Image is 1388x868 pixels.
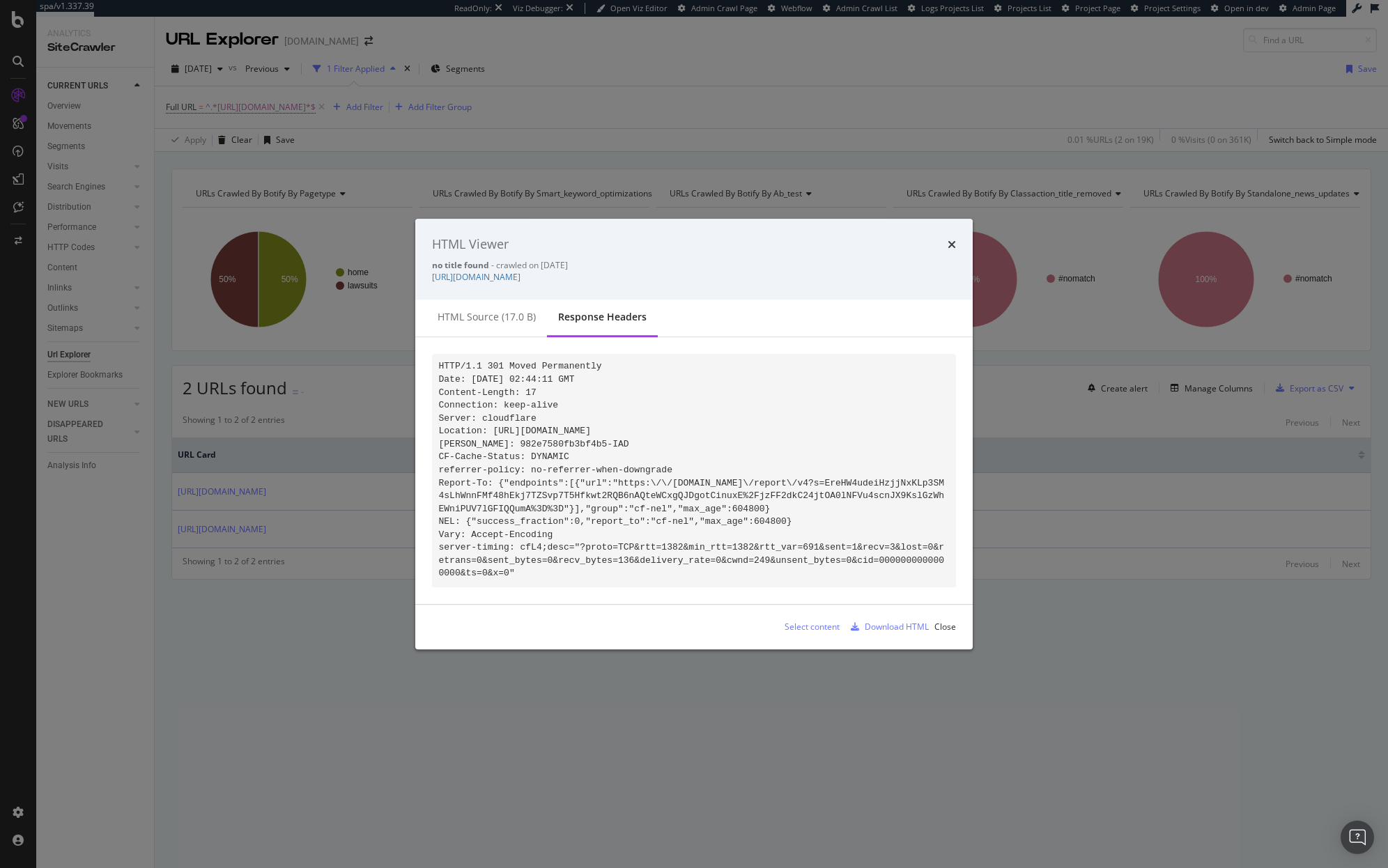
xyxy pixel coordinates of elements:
div: modal [415,219,973,649]
div: Close [934,621,956,633]
div: Download HTML [865,621,929,633]
div: Response Headers [558,310,647,324]
code: HTTP/1.1 301 Moved Permanently Date: [DATE] 02:44:11 GMT Content-Length: 17 Connection: keep-aliv... [439,362,945,579]
div: Open Intercom Messenger [1341,821,1374,854]
div: Select content [785,621,840,633]
div: - crawled on [DATE] [432,259,956,271]
strong: no title found [432,259,489,271]
div: times [948,235,956,254]
div: HTML source (17.0 B) [438,310,536,324]
div: HTML Viewer [432,235,509,254]
button: Select content [773,616,840,638]
button: Close [934,616,956,638]
a: [URL][DOMAIN_NAME] [432,271,520,283]
button: Download HTML [845,616,929,638]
